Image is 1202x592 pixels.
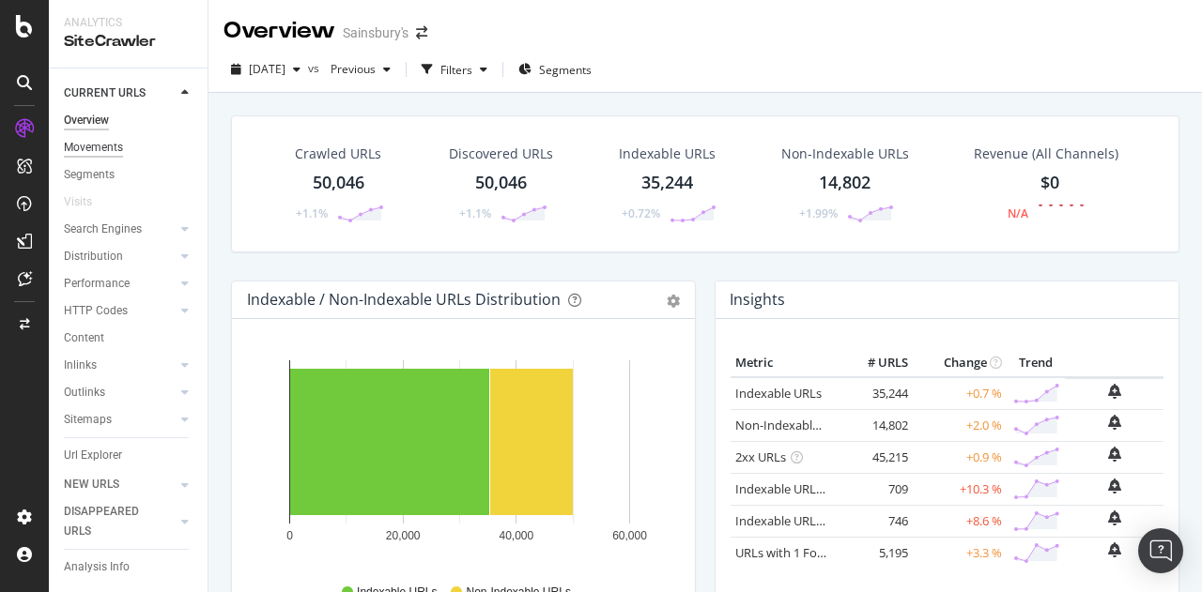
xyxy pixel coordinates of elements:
td: +3.3 % [913,537,1007,569]
div: Open Intercom Messenger [1138,528,1183,573]
div: Non-Indexable URLs [781,144,909,163]
td: +0.9 % [913,441,1007,473]
div: Indexable / Non-Indexable URLs Distribution [247,290,561,309]
div: Inlinks [64,356,97,375]
div: gear [667,295,680,308]
div: Indexable URLs [619,144,716,163]
div: Performance [64,274,130,294]
span: vs [308,60,323,76]
td: +10.3 % [913,473,1007,505]
a: DISAPPEARED URLS [64,502,176,541]
div: 50,046 [313,171,364,195]
button: Previous [323,54,398,84]
div: Url Explorer [64,446,122,465]
span: Revenue (All Channels) [974,144,1118,163]
div: Outlinks [64,383,105,402]
div: Segments [64,165,115,185]
a: CURRENT URLS [64,83,176,103]
text: 0 [286,529,293,542]
div: Sitemaps [64,410,112,430]
div: SiteCrawler [64,31,193,53]
div: Crawled URLs [295,144,381,163]
div: Search Engines [64,220,142,239]
th: Trend [1007,349,1065,377]
td: 35,244 [838,377,913,410]
a: URLs with 1 Follow Inlink [735,544,873,561]
div: Analytics [64,15,193,31]
th: Change [913,349,1007,377]
div: bell-plus [1108,384,1121,399]
a: Inlinks [64,356,176,375]
div: Sainsbury's [343,23,408,42]
div: bell-plus [1108,542,1121,557]
a: Non-Indexable URLs [735,417,850,433]
a: HTTP Codes [64,301,176,321]
div: Filters [440,62,472,78]
a: Url Explorer [64,446,194,465]
div: +1.1% [459,205,491,221]
div: bell-plus [1108,447,1121,462]
div: NEW URLS [64,475,119,494]
div: Distribution [64,247,123,266]
span: Previous [323,61,376,77]
div: +0.72% [622,205,660,221]
div: bell-plus [1108,478,1121,493]
div: Overview [223,15,335,47]
a: Overview [64,111,194,130]
td: 709 [838,473,913,505]
div: 35,244 [641,171,693,195]
a: Performance [64,274,176,294]
div: arrow-right-arrow-left [416,26,427,39]
span: 2025 Oct. 6th [249,61,285,77]
td: 14,802 [838,409,913,441]
a: Analysis Info [64,557,194,577]
text: 20,000 [386,529,421,542]
div: HTTP Codes [64,301,128,321]
div: 50,046 [475,171,527,195]
div: Overview [64,111,109,130]
button: [DATE] [223,54,308,84]
a: Outlinks [64,383,176,402]
a: Content [64,328,194,348]
text: 60,000 [612,529,647,542]
svg: A chart. [247,349,673,567]
div: Visits [64,192,92,212]
div: Analysis Info [64,557,130,577]
a: NEW URLS [64,475,176,494]
span: $0 [1040,171,1059,193]
td: +8.6 % [913,505,1007,537]
a: Segments [64,165,194,185]
span: Segments [539,62,592,78]
div: Movements [64,138,123,158]
a: Visits [64,192,111,212]
td: 45,215 [838,441,913,473]
td: 5,195 [838,537,913,569]
a: Movements [64,138,194,158]
td: +2.0 % [913,409,1007,441]
div: bell-plus [1108,415,1121,430]
div: 14,802 [819,171,871,195]
button: Filters [414,54,495,84]
div: N/A [1008,205,1028,221]
a: Indexable URLs [735,385,822,402]
a: Indexable URLs with Bad H1 [735,480,892,497]
td: 746 [838,505,913,537]
div: Content [64,328,104,348]
div: bell-plus [1108,510,1121,525]
th: Metric [731,349,838,377]
div: Discovered URLs [449,144,553,163]
a: Indexable URLs with Bad Description [735,512,940,529]
h4: Insights [730,287,785,312]
a: Search Engines [64,220,176,239]
div: DISAPPEARED URLS [64,502,159,541]
div: +1.1% [296,205,328,221]
text: 40,000 [499,529,533,542]
th: # URLS [838,349,913,377]
a: Sitemaps [64,410,176,430]
button: Segments [511,54,599,84]
a: Distribution [64,247,176,266]
a: 2xx URLs [735,448,786,465]
div: +1.99% [799,205,838,221]
td: +0.7 % [913,377,1007,410]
